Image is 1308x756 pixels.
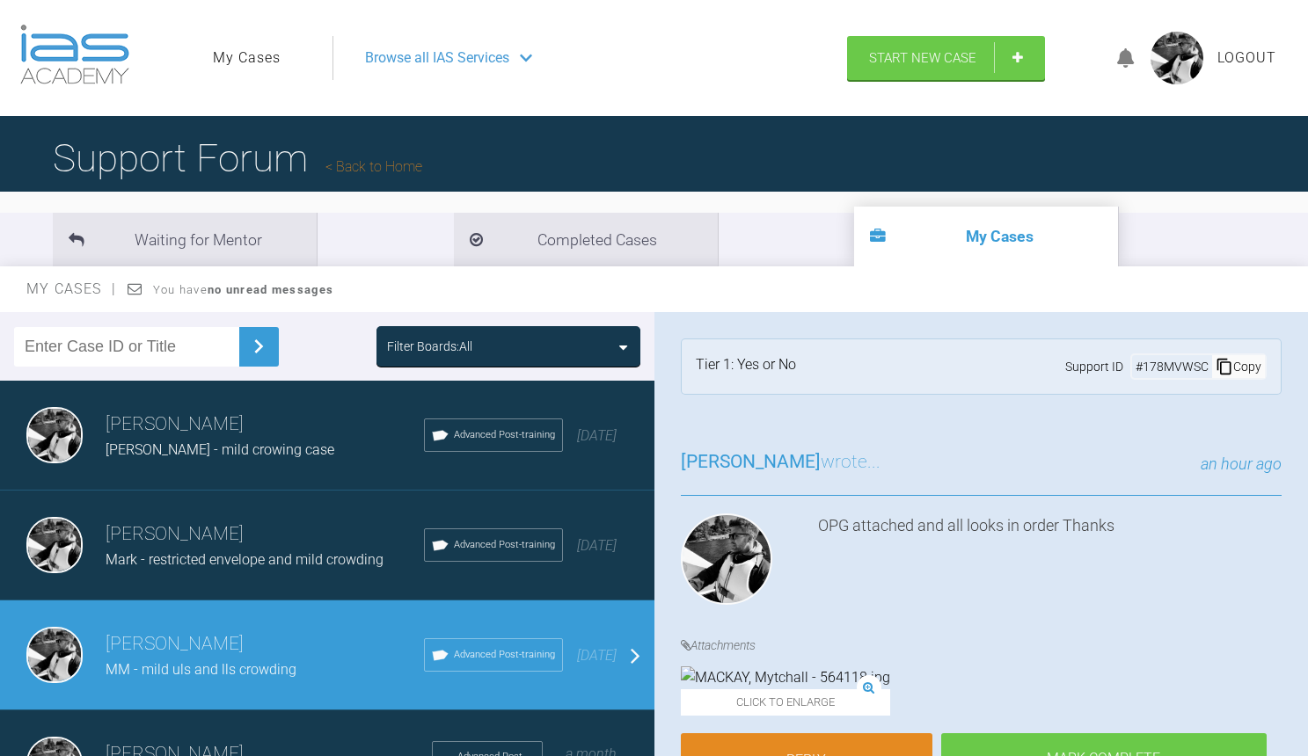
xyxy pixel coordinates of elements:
h1: Support Forum [53,127,422,189]
span: Advanced Post-training [454,647,555,663]
h3: [PERSON_NAME] [106,629,424,659]
img: David Birkin [26,517,83,573]
span: an hour ago [1201,454,1282,473]
span: [DATE] [577,647,617,664]
span: Mark - restricted envelope and mild crowding [106,551,384,568]
img: David Birkin [26,407,83,463]
img: chevronRight.28bd32b0.svg [245,332,273,360]
span: [DATE] [577,427,617,444]
div: Filter Boards: All [387,337,472,356]
span: My Cases [26,280,117,297]
span: Advanced Post-training [454,537,555,553]
img: David Birkin [26,627,83,683]
span: Click to enlarge [681,689,890,716]
span: Advanced Post-training [454,427,555,443]
span: Start New Case [869,50,976,66]
div: OPG attached and all looks in order Thanks [818,513,1282,612]
a: Logout [1217,47,1276,69]
img: MACKAY, Mytchall - 564118.jpg [681,666,890,689]
h3: [PERSON_NAME] [106,410,424,440]
h3: wrote... [681,447,881,477]
img: profile.png [1151,32,1203,84]
a: Back to Home [325,158,422,175]
li: Completed Cases [454,213,718,266]
div: # 178MVWSC [1132,357,1212,376]
li: My Cases [854,207,1118,266]
span: [DATE] [577,537,617,554]
h4: Attachments [681,636,1282,655]
a: My Cases [213,47,281,69]
img: David Birkin [681,513,772,605]
h3: [PERSON_NAME] [106,520,424,549]
div: Tier 1: Yes or No [696,353,796,380]
a: Start New Case [847,36,1045,80]
div: Copy [1212,355,1265,378]
span: [PERSON_NAME] - mild crowing case [106,441,334,458]
strong: no unread messages [208,283,333,296]
img: logo-light.3e3ef733.png [20,25,129,84]
input: Enter Case ID or Title [14,327,239,367]
span: MM - mild uls and lls crowding [106,661,296,678]
li: Waiting for Mentor [53,213,317,266]
span: [PERSON_NAME] [681,451,821,472]
span: You have [153,283,333,296]
span: Support ID [1065,357,1123,376]
span: Browse all IAS Services [365,47,509,69]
